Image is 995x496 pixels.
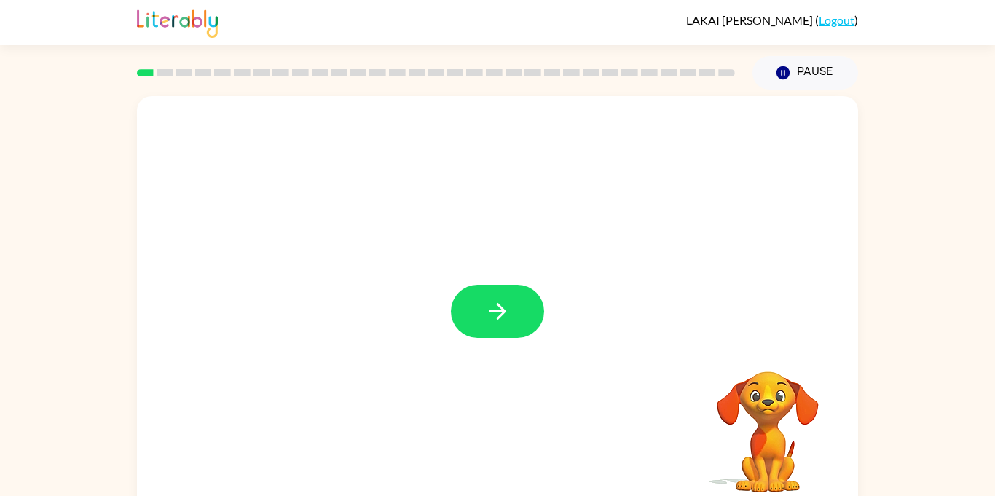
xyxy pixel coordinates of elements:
div: ( ) [686,13,858,27]
img: Literably [137,6,218,38]
button: Pause [752,56,858,90]
video: Your browser must support playing .mp4 files to use Literably. Please try using another browser. [695,349,841,495]
a: Logout [819,13,854,27]
span: LAKAI [PERSON_NAME] [686,13,815,27]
